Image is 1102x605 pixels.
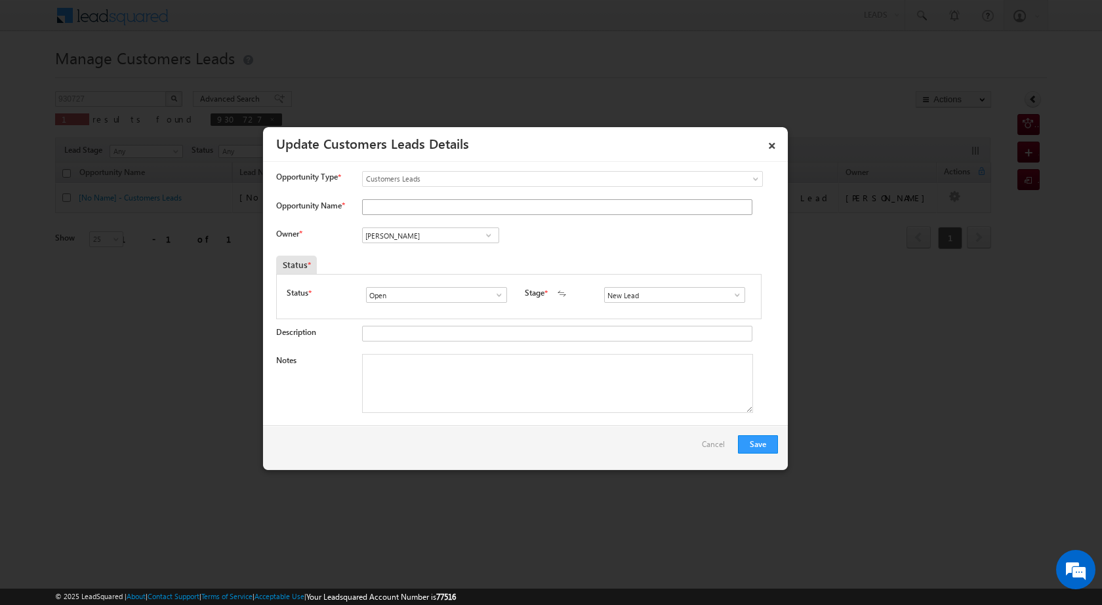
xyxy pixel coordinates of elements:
label: Description [276,327,316,337]
div: Status [276,256,317,274]
a: Terms of Service [201,592,253,600]
label: Opportunity Name [276,201,344,210]
a: Customers Leads [362,171,763,187]
input: Type to Search [366,287,507,303]
div: Minimize live chat window [215,7,247,38]
textarea: Type your message and hit 'Enter' [17,121,239,393]
em: Start Chat [178,404,238,421]
a: Contact Support [148,592,199,600]
a: Acceptable Use [255,592,304,600]
span: 77516 [436,592,456,602]
input: Type to Search [362,227,499,243]
label: Owner [276,229,302,239]
label: Stage [525,287,544,299]
a: Show All Items [487,288,504,302]
div: Chat with us now [68,69,220,86]
a: About [127,592,146,600]
a: Cancel [702,435,731,460]
a: Show All Items [725,288,742,302]
span: Customers Leads [363,173,709,185]
input: Type to Search [604,287,745,303]
a: Update Customers Leads Details [276,134,469,152]
a: Show All Items [480,229,497,242]
span: © 2025 LeadSquared | | | | | [55,591,456,603]
img: d_60004797649_company_0_60004797649 [22,69,55,86]
label: Notes [276,355,296,365]
button: Save [738,435,778,454]
label: Status [287,287,308,299]
span: Your Leadsquared Account Number is [306,592,456,602]
span: Opportunity Type [276,171,338,183]
a: × [761,132,783,155]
